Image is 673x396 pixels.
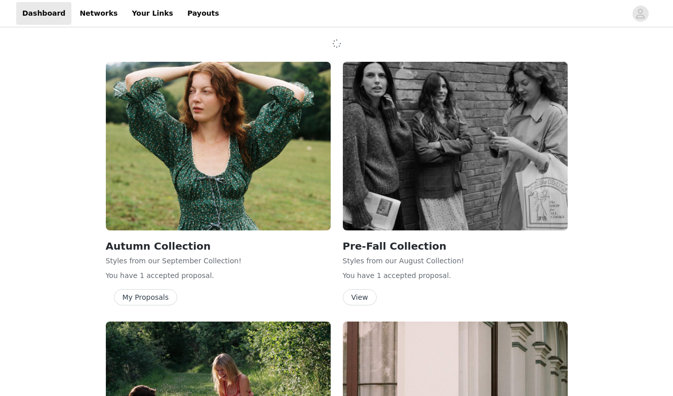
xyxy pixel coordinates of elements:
a: Networks [73,2,124,25]
button: My Proposals [114,289,178,305]
a: Dashboard [16,2,71,25]
a: Your Links [126,2,179,25]
p: You have 1 accepted proposal . [343,270,568,281]
a: Payouts [181,2,225,25]
img: Christy Dawn [106,62,331,230]
div: avatar [636,6,645,22]
h2: Autumn Collection [106,239,331,254]
a: View [343,294,377,301]
img: Christy Dawn [343,62,568,230]
p: Styles from our September Collection! [106,256,331,266]
h2: Pre-Fall Collection [343,239,568,254]
p: Styles from our August Collection! [343,256,568,266]
button: View [343,289,377,305]
p: You have 1 accepted proposal . [106,270,331,281]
